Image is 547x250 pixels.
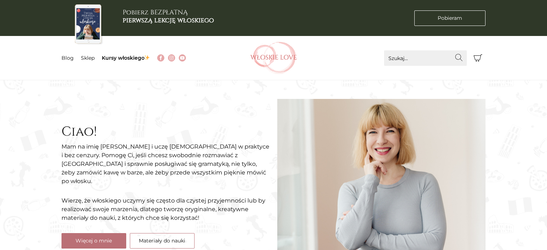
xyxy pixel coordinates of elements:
[145,55,150,60] img: ✨
[61,196,270,222] p: Wierzę, że włoskiego uczymy się często dla czystej przyjemności lub by realizować swoje marzenia,...
[81,55,95,61] a: Sklep
[250,42,297,74] img: Włoskielove
[123,16,214,25] b: pierwszą lekcję włoskiego
[384,50,467,66] input: Szukaj...
[61,55,74,61] a: Blog
[470,50,486,66] button: Koszyk
[61,142,270,186] p: Mam na imię [PERSON_NAME] i uczę [DEMOGRAPHIC_DATA] w praktyce i bez cenzury. Pomogę Ci, jeśli ch...
[438,14,462,22] span: Pobieram
[61,124,270,140] h2: Ciao!
[130,233,195,249] a: Materiały do nauki
[123,9,214,24] h3: Pobierz BEZPŁATNĄ
[61,233,126,249] a: Więcej o mnie
[414,10,486,26] a: Pobieram
[102,55,150,61] a: Kursy włoskiego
